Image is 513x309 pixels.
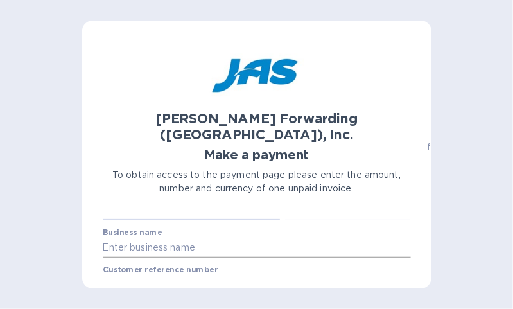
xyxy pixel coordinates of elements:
h1: Make a payment [103,148,411,163]
p: To obtain access to the payment page please enter the amount, number and currency of one unpaid i... [103,168,411,195]
label: Business name [103,229,162,236]
b: [PERSON_NAME] Forwarding ([GEOGRAPHIC_DATA]), Inc. [155,110,358,143]
label: Customer reference number [103,266,218,274]
input: Enter customer reference number [103,276,411,295]
input: Enter business name [103,238,411,258]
